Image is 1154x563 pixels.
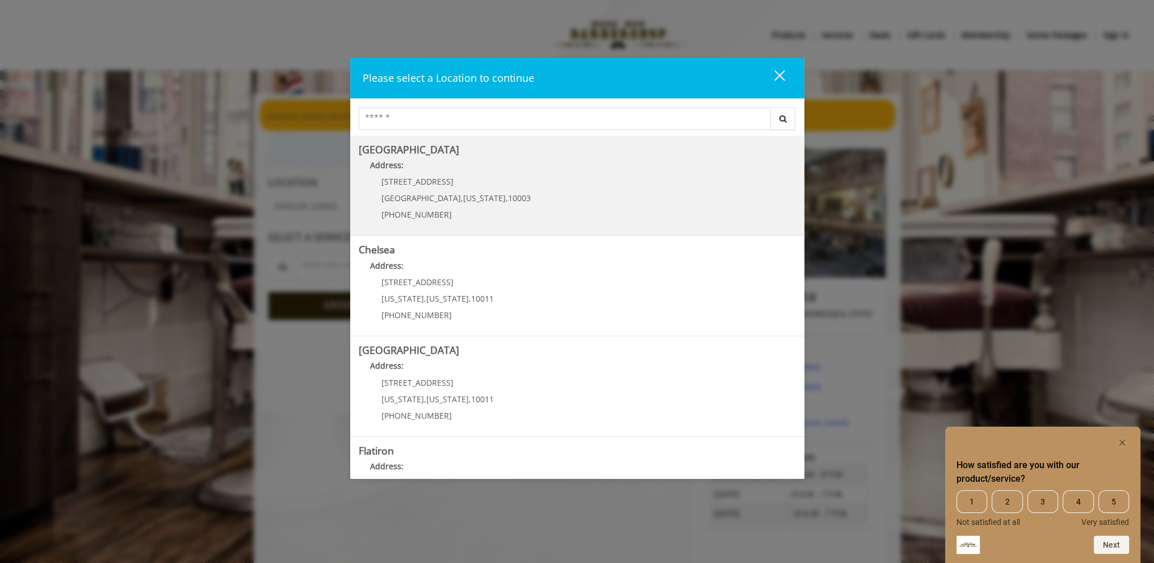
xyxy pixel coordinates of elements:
span: [US_STATE] [463,193,506,203]
span: Please select a Location to continue [363,71,534,85]
button: Next question [1094,536,1129,554]
span: Not satisfied at all [956,518,1020,527]
div: Center Select [359,107,796,136]
b: Address: [370,461,404,472]
span: 3 [1027,490,1058,513]
span: [PHONE_NUMBER] [381,209,452,220]
span: , [424,293,426,304]
span: , [461,193,463,203]
span: [PHONE_NUMBER] [381,310,452,320]
span: [US_STATE] [426,394,469,404]
span: [STREET_ADDRESS] [381,277,454,287]
div: How satisfied are you with our product/service? Select an option from 1 to 5, with 1 being Not sa... [956,490,1129,527]
span: , [424,394,426,404]
span: , [469,293,471,304]
button: close dialog [753,66,792,90]
span: [US_STATE] [426,293,469,304]
span: [PHONE_NUMBER] [381,410,452,421]
b: Flatiron [359,444,394,457]
b: Address: [370,360,404,371]
span: 10011 [471,293,494,304]
span: Very satisfied [1081,518,1129,527]
b: Address: [370,160,404,170]
span: , [469,394,471,404]
span: 5 [1098,490,1129,513]
span: 4 [1063,490,1093,513]
span: [GEOGRAPHIC_DATA] [381,193,461,203]
div: close dialog [761,69,784,86]
h2: How satisfied are you with our product/service? Select an option from 1 to 5, with 1 being Not sa... [956,458,1129,486]
span: 10003 [508,193,531,203]
span: , [506,193,508,203]
input: Search Center [359,107,771,130]
span: [US_STATE] [381,293,424,304]
span: 10011 [471,394,494,404]
span: 1 [956,490,987,513]
span: 2 [992,490,1022,513]
span: [STREET_ADDRESS] [381,377,454,388]
span: [US_STATE] [381,394,424,404]
span: [STREET_ADDRESS] [381,176,454,187]
b: [GEOGRAPHIC_DATA] [359,343,459,357]
button: Hide survey [1115,436,1129,449]
i: Search button [777,115,790,123]
b: [GEOGRAPHIC_DATA] [359,143,459,156]
b: Chelsea [359,243,395,256]
b: Address: [370,260,404,271]
div: How satisfied are you with our product/service? Select an option from 1 to 5, with 1 being Not sa... [956,436,1129,554]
